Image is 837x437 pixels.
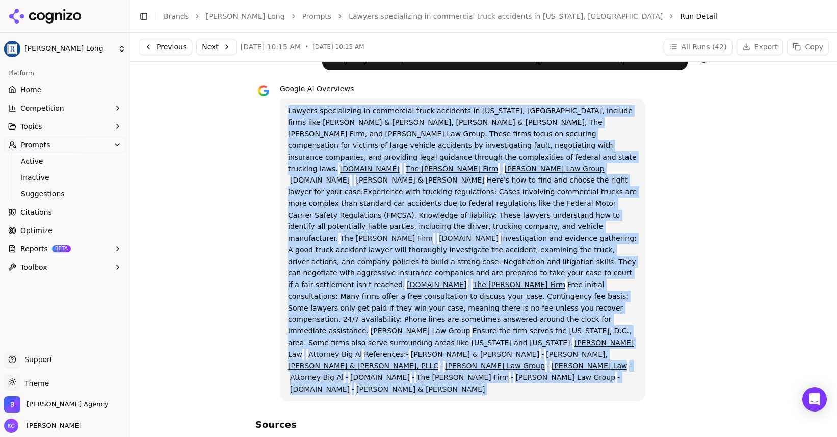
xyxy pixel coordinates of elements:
[4,118,126,135] button: Topics
[20,225,53,236] span: Optimize
[20,85,41,95] span: Home
[20,103,64,113] span: Competition
[20,207,52,217] span: Citations
[164,12,189,20] a: Brands
[20,262,47,272] span: Toolbox
[17,170,114,185] a: Inactive
[288,105,637,395] p: Lawyers specializing in commercial truck accidents in [US_STATE], [GEOGRAPHIC_DATA], include firm...
[290,373,344,381] a: Attorney Big Al
[21,189,110,199] span: Suggestions
[664,39,733,55] button: All Runs (42)
[350,373,410,381] a: [DOMAIN_NAME]
[312,43,364,51] span: [DATE] 10:15 AM
[4,396,108,413] button: Open organization switcher
[302,11,332,21] a: Prompts
[341,234,433,242] a: The [PERSON_NAME] Firm
[4,222,126,239] a: Optimize
[4,204,126,220] a: Citations
[439,234,499,242] a: [DOMAIN_NAME]
[27,400,108,409] span: Bob Agency
[21,172,110,183] span: Inactive
[305,43,308,51] span: •
[416,373,509,381] a: The [PERSON_NAME] Firm
[17,154,114,168] a: Active
[21,140,50,150] span: Prompts
[356,176,484,184] a: [PERSON_NAME] & [PERSON_NAME]
[52,245,71,252] span: BETA
[196,39,237,55] button: Next
[411,350,539,358] a: [PERSON_NAME] & [PERSON_NAME]
[139,39,192,55] button: Previous
[20,354,53,365] span: Support
[4,137,126,153] button: Prompts
[255,418,712,432] h3: Sources
[17,187,114,201] a: Suggestions
[371,327,470,335] a: [PERSON_NAME] Law Group
[356,385,485,393] a: [PERSON_NAME] & [PERSON_NAME]
[4,419,82,433] button: Open user button
[288,339,634,358] a: [PERSON_NAME] Law
[515,373,615,381] a: [PERSON_NAME] Law Group
[22,421,82,430] span: [PERSON_NAME]
[406,165,498,173] a: The [PERSON_NAME] Firm
[21,156,110,166] span: Active
[552,362,627,370] a: [PERSON_NAME] Law
[280,85,354,93] span: Google AI Overviews
[802,387,827,412] div: Open Intercom Messenger
[787,39,829,55] button: Copy
[24,44,114,54] span: [PERSON_NAME] Long
[4,419,18,433] img: Kristine Cunningham
[290,385,350,393] a: [DOMAIN_NAME]
[4,259,126,275] button: Toolbox
[20,379,49,388] span: Theme
[4,100,126,116] button: Competition
[241,42,301,52] span: [DATE] 10:15 AM
[4,396,20,413] img: Bob Agency
[680,11,717,21] span: Run Detail
[290,176,350,184] a: [DOMAIN_NAME]
[4,82,126,98] a: Home
[288,350,608,370] a: [PERSON_NAME], [PERSON_NAME] & [PERSON_NAME], PLLC
[206,11,285,21] a: [PERSON_NAME] Long
[349,11,663,21] a: Lawyers specializing in commercial truck accidents in [US_STATE], [GEOGRAPHIC_DATA]
[164,11,808,21] nav: breadcrumb
[20,121,42,132] span: Topics
[308,350,362,358] a: Attorney Big Al
[445,362,545,370] a: [PERSON_NAME] Law Group
[4,65,126,82] div: Platform
[737,39,783,55] button: Export
[20,244,48,254] span: Reports
[505,165,605,173] a: [PERSON_NAME] Law Group
[4,241,126,257] button: ReportsBETA
[407,280,466,289] a: [DOMAIN_NAME]
[4,41,20,57] img: Regan Zambri Long
[340,165,400,173] a: [DOMAIN_NAME]
[473,280,565,289] a: The [PERSON_NAME] Firm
